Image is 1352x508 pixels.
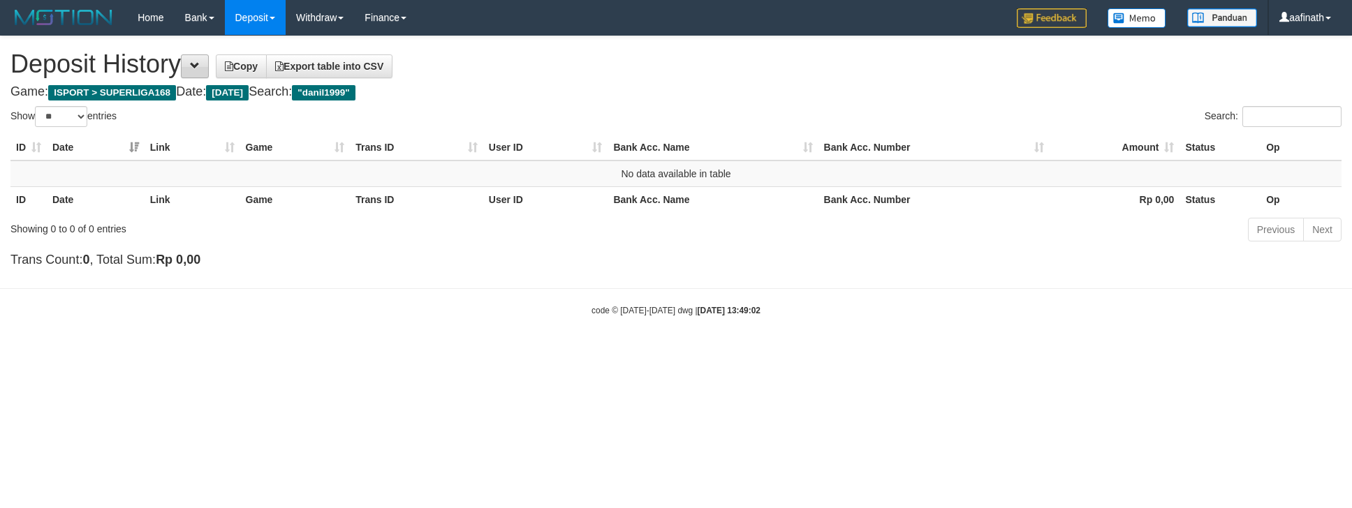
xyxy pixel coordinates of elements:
th: Bank Acc. Number: activate to sort column ascending [818,135,1050,160]
div: Showing 0 to 0 of 0 entries [10,216,553,236]
th: Bank Acc. Name: activate to sort column ascending [608,135,818,160]
td: No data available in table [10,160,1342,187]
a: Export table into CSV [266,54,392,78]
img: Feedback.jpg [1017,8,1087,28]
span: Copy [225,61,258,72]
a: Previous [1248,218,1304,241]
th: Game [240,186,351,212]
th: Game: activate to sort column ascending [240,135,351,160]
strong: 0 [82,253,89,267]
span: "danil1999" [292,85,355,100]
th: Link [145,186,240,212]
img: MOTION_logo.png [10,7,117,28]
label: Show entries [10,106,117,127]
a: Copy [216,54,267,78]
span: ISPORT > SUPERLIGA168 [48,85,176,100]
th: Bank Acc. Number [818,186,1050,212]
th: ID [10,186,47,212]
span: [DATE] [206,85,249,100]
a: Next [1303,218,1342,241]
th: Date [47,186,145,212]
th: Amount: activate to sort column ascending [1050,135,1180,160]
strong: Rp 0,00 [1140,194,1175,205]
strong: Rp 0,00 [156,253,200,267]
th: User ID: activate to sort column ascending [483,135,608,160]
img: Button%20Memo.svg [1108,8,1166,28]
span: Export table into CSV [275,61,383,72]
th: ID: activate to sort column ascending [10,135,47,160]
th: Status [1180,135,1261,160]
strong: [DATE] 13:49:02 [698,306,760,315]
label: Search: [1205,106,1342,127]
h4: Trans Count: , Total Sum: [10,253,1342,267]
th: Bank Acc. Name [608,186,818,212]
th: Trans ID [350,186,483,212]
h1: Deposit History [10,50,1342,78]
select: Showentries [35,106,87,127]
small: code © [DATE]-[DATE] dwg | [591,306,760,315]
th: Date: activate to sort column ascending [47,135,145,160]
th: Link: activate to sort column ascending [145,135,240,160]
img: panduan.png [1187,8,1257,27]
th: Trans ID: activate to sort column ascending [350,135,483,160]
th: Op [1261,135,1342,160]
h4: Game: Date: Search: [10,85,1342,99]
input: Search: [1242,106,1342,127]
th: Status [1180,186,1261,212]
th: Op [1261,186,1342,212]
th: User ID [483,186,608,212]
